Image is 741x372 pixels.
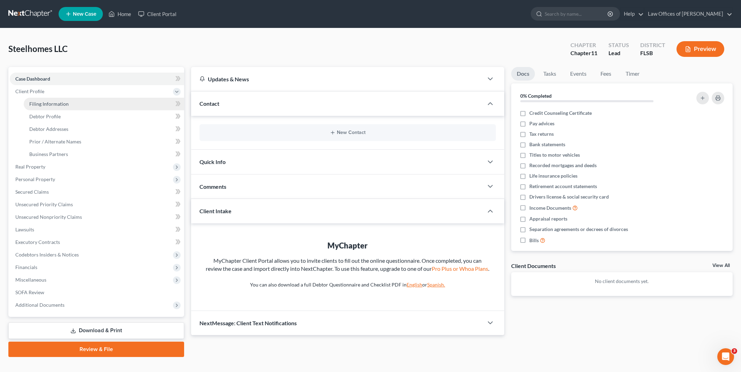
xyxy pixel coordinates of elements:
[644,8,732,20] a: Law Offices of [PERSON_NAME]
[529,131,554,137] span: Tax returns
[15,277,46,283] span: Miscellaneous
[620,8,644,20] a: Help
[8,342,184,357] a: Review & File
[24,135,184,148] a: Prior / Alternate Names
[10,198,184,211] a: Unsecured Priority Claims
[732,348,737,354] span: 3
[676,41,724,57] button: Preview
[15,302,65,308] span: Additional Documents
[529,172,577,179] span: Life insurance policies
[595,67,617,81] a: Fees
[199,320,297,326] span: NextMessage: Client Text Notifications
[10,211,184,223] a: Unsecured Nonpriority Claims
[511,67,535,81] a: Docs
[199,158,226,165] span: Quick Info
[10,286,184,299] a: SOFA Review
[199,75,475,83] div: Updates & News
[608,41,629,49] div: Status
[29,113,61,119] span: Debtor Profile
[529,215,567,222] span: Appraisal reports
[15,214,82,220] span: Unsecured Nonpriority Claims
[29,151,68,157] span: Business Partners
[10,236,184,248] a: Executory Contracts
[199,100,219,107] span: Contact
[608,49,629,57] div: Lead
[73,12,96,17] span: New Case
[529,204,571,211] span: Income Documents
[15,289,44,295] span: SOFA Review
[15,76,50,82] span: Case Dashboard
[529,237,539,244] span: Bills
[199,208,232,214] span: Client Intake
[29,101,69,107] span: Filing Information
[538,67,562,81] a: Tasks
[15,226,34,232] span: Lawsuits
[15,164,45,170] span: Real Property
[432,265,488,272] a: Pro Plus or Whoa Plans
[24,123,184,135] a: Debtor Addresses
[24,148,184,161] a: Business Partners
[10,73,184,85] a: Case Dashboard
[570,49,597,57] div: Chapter
[565,67,592,81] a: Events
[29,139,81,144] span: Prior / Alternate Names
[529,151,580,158] span: Titles to motor vehicles
[15,88,44,94] span: Client Profile
[529,162,597,169] span: Recorded mortgages and deeds
[570,41,597,49] div: Chapter
[529,141,565,148] span: Bank statements
[206,257,489,272] span: MyChapter Client Portal allows you to invite clients to fill out the online questionnaire. Once c...
[717,348,734,365] iframe: Intercom live chat
[545,7,608,20] input: Search by name...
[135,8,180,20] a: Client Portal
[15,189,49,195] span: Secured Claims
[205,281,490,288] p: You can also download a full Debtor Questionnaire and Checklist PDF in or
[15,239,60,245] span: Executory Contracts
[205,130,490,135] button: New Contact
[529,120,554,127] span: Pay advices
[24,98,184,110] a: Filing Information
[529,226,628,233] span: Separation agreements or decrees of divorces
[529,193,609,200] span: Drivers license & social security card
[511,262,556,269] div: Client Documents
[15,264,37,270] span: Financials
[591,50,597,56] span: 11
[24,110,184,123] a: Debtor Profile
[517,278,727,285] p: No client documents yet.
[29,126,68,132] span: Debtor Addresses
[8,322,184,339] a: Download & Print
[10,223,184,236] a: Lawsuits
[407,282,422,288] a: English
[15,176,55,182] span: Personal Property
[105,8,135,20] a: Home
[712,263,730,268] a: View All
[8,44,68,54] span: Steelhomes LLC
[199,183,226,190] span: Comments
[640,49,665,57] div: FLSB
[529,183,597,190] span: Retirement account statements
[205,240,490,251] div: MyChapter
[620,67,645,81] a: Timer
[15,252,79,258] span: Codebtors Insiders & Notices
[520,93,552,99] strong: 0% Completed
[427,282,445,288] a: Spanish.
[15,201,73,207] span: Unsecured Priority Claims
[529,110,592,117] span: Credit Counseling Certificate
[640,41,665,49] div: District
[10,186,184,198] a: Secured Claims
